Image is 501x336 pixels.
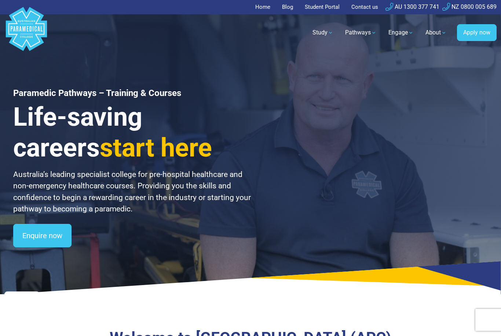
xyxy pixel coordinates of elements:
[13,101,259,163] h3: Life-saving careers
[4,14,48,51] a: Australian Paramedical College
[384,22,418,43] a: Engage
[457,24,497,41] a: Apply now
[341,22,381,43] a: Pathways
[13,169,259,215] p: Australia’s leading specialist college for pre-hospital healthcare and non-emergency healthcare c...
[421,22,451,43] a: About
[13,224,72,247] a: Enquire now
[13,88,259,99] h1: Paramedic Pathways – Training & Courses
[308,22,338,43] a: Study
[442,3,497,10] a: NZ 0800 005 689
[100,133,212,163] span: start here
[385,3,439,10] a: AU 1300 377 741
